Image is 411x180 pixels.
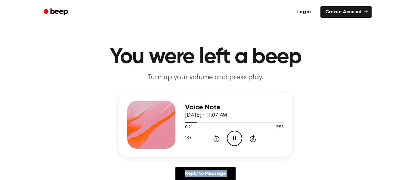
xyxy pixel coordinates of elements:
a: Log in [291,5,317,19]
a: Create Account [320,6,372,18]
p: Turn up your volume and press play. [90,73,321,83]
span: 2:58 [276,124,284,131]
h3: Voice Note [185,103,284,111]
h1: You were left a beep [51,46,360,68]
span: [DATE] · 11:07 AM [185,113,227,118]
a: Beep [39,6,73,18]
span: 0:21 [185,124,193,131]
button: 1.0x [185,133,191,143]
